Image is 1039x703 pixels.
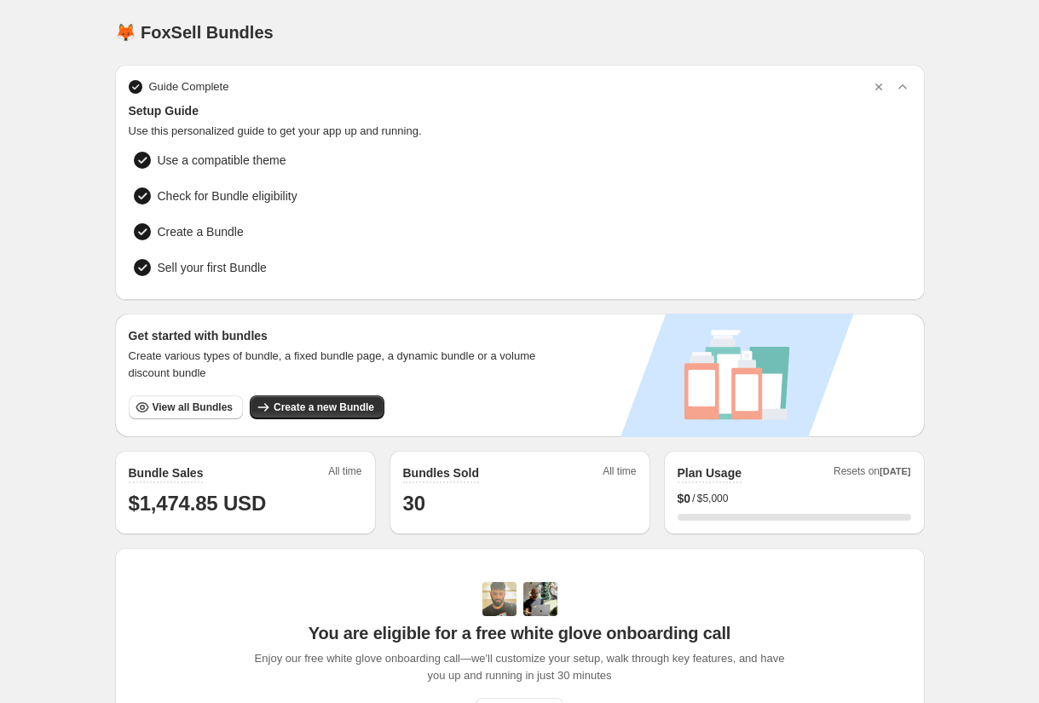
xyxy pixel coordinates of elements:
[697,492,729,505] span: $5,000
[245,650,794,684] span: Enjoy our free white glove onboarding call—we'll customize your setup, walk through key features,...
[129,464,204,481] h2: Bundle Sales
[603,464,636,483] span: All time
[149,78,229,95] span: Guide Complete
[482,582,517,616] img: Adi
[880,466,910,476] span: [DATE]
[129,348,552,382] span: Create various types of bundle, a fixed bundle page, a dynamic bundle or a volume discount bundle
[129,327,552,344] h3: Get started with bundles
[115,22,274,43] h1: 🦊 FoxSell Bundles
[129,102,911,119] span: Setup Guide
[678,464,742,481] h2: Plan Usage
[274,400,374,414] span: Create a new Bundle
[328,464,361,483] span: All time
[129,123,911,140] span: Use this personalized guide to get your app up and running.
[250,395,384,419] button: Create a new Bundle
[158,223,244,240] span: Create a Bundle
[309,623,730,643] span: You are eligible for a free white glove onboarding call
[158,152,286,169] span: Use a compatible theme
[129,490,362,517] h1: $1,474.85 USD
[158,259,267,276] span: Sell your first Bundle
[403,490,637,517] h1: 30
[678,490,911,507] div: /
[403,464,479,481] h2: Bundles Sold
[153,400,233,414] span: View all Bundles
[678,490,691,507] span: $ 0
[834,464,911,483] span: Resets on
[129,395,243,419] button: View all Bundles
[158,187,297,205] span: Check for Bundle eligibility
[523,582,557,616] img: Prakhar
